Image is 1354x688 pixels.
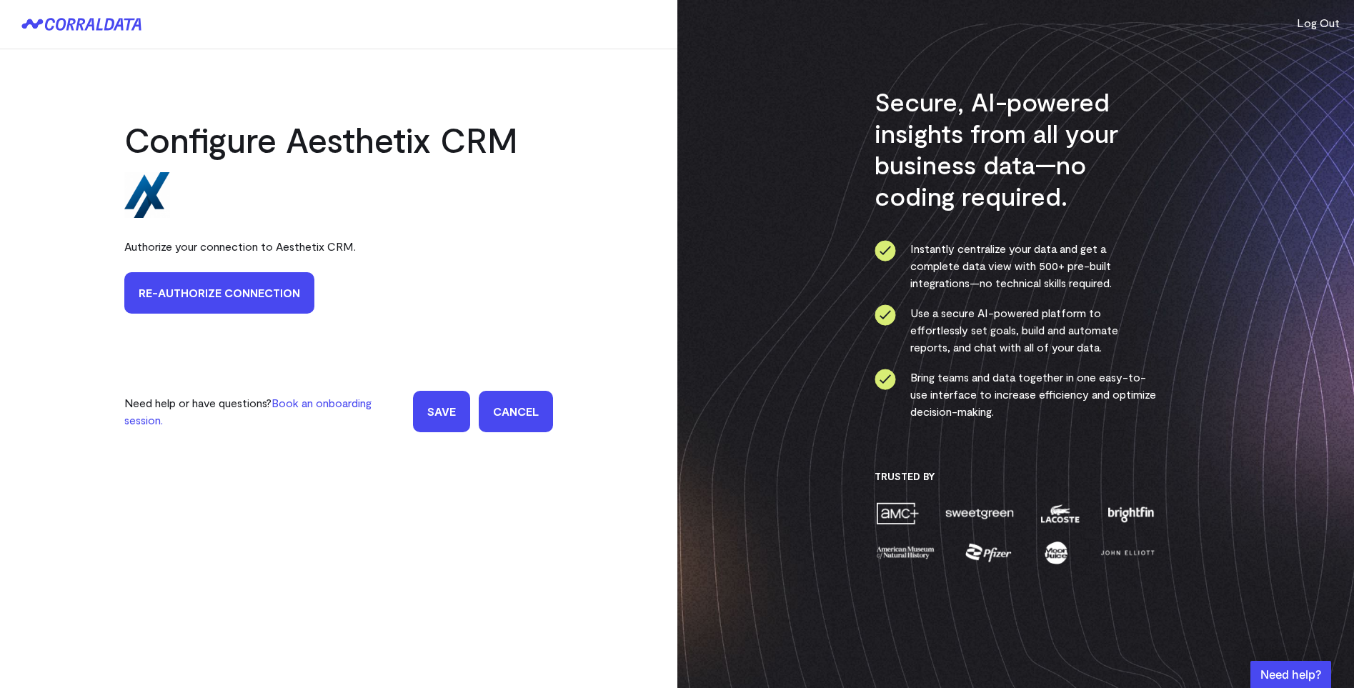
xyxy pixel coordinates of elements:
a: Re-authorize Connection [124,272,314,314]
h3: Trusted By [875,470,1157,483]
button: Log Out [1297,14,1340,31]
div: Authorize your connection to Aesthetix CRM. [124,229,553,264]
img: ico-check-circle-4b19435c.svg [875,304,896,326]
h3: Secure, AI-powered insights from all your business data—no coding required. [875,86,1157,211]
img: ico-check-circle-4b19435c.svg [875,369,896,390]
li: Instantly centralize your data and get a complete data view with 500+ pre-built integrations—no t... [875,240,1157,291]
img: brightfin-a251e171.png [1105,501,1156,526]
img: john-elliott-25751c40.png [1098,540,1156,565]
a: Cancel [479,391,553,432]
li: Bring teams and data together in one easy-to-use interface to increase efficiency and optimize de... [875,369,1157,420]
img: amc-0b11a8f1.png [875,501,920,526]
img: aesthetix_crm-416afc8b.png [124,172,170,218]
h2: Configure Aesthetix CRM [124,118,553,161]
img: amnh-5afada46.png [875,540,936,565]
img: sweetgreen-1d1fb32c.png [944,501,1015,526]
img: moon-juice-c312e729.png [1042,540,1070,565]
input: Save [413,391,470,432]
img: lacoste-7a6b0538.png [1039,501,1081,526]
img: ico-check-circle-4b19435c.svg [875,240,896,261]
li: Use a secure AI-powered platform to effortlessly set goals, build and automate reports, and chat ... [875,304,1157,356]
p: Need help or have questions? [124,394,404,429]
img: pfizer-e137f5fc.png [964,540,1013,565]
